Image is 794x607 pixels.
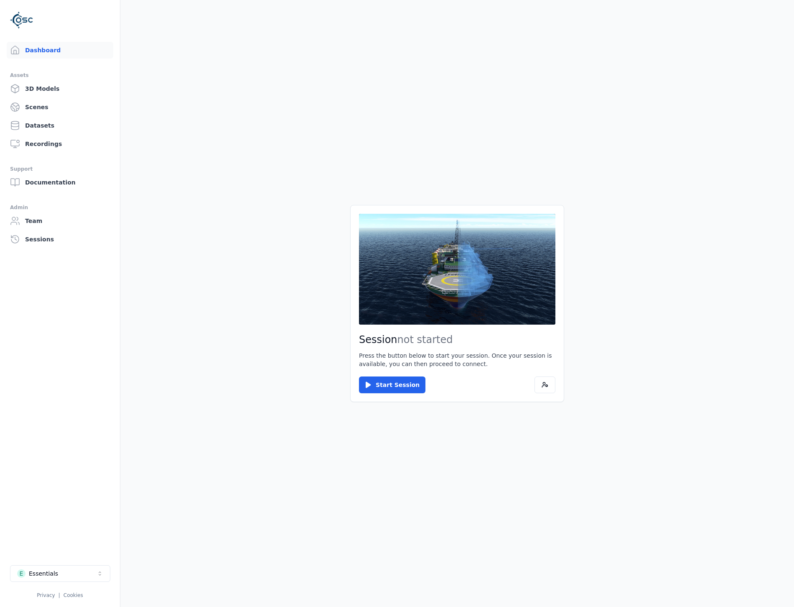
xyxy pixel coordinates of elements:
[7,80,113,97] a: 3D Models
[10,70,110,80] div: Assets
[7,99,113,115] a: Scenes
[10,202,110,213] div: Admin
[359,333,555,346] h2: Session
[59,592,60,598] span: |
[7,174,113,191] a: Documentation
[10,565,110,582] button: Select a workspace
[17,569,25,578] div: E
[7,136,113,152] a: Recordings
[359,376,425,393] button: Start Session
[64,592,83,598] a: Cookies
[7,117,113,134] a: Datasets
[7,213,113,229] a: Team
[359,351,555,368] p: Press the button below to start your session. Once your session is available, you can then procee...
[397,334,453,346] span: not started
[29,569,58,578] div: Essentials
[7,42,113,59] a: Dashboard
[10,8,33,32] img: Logo
[10,164,110,174] div: Support
[7,231,113,248] a: Sessions
[37,592,55,598] a: Privacy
